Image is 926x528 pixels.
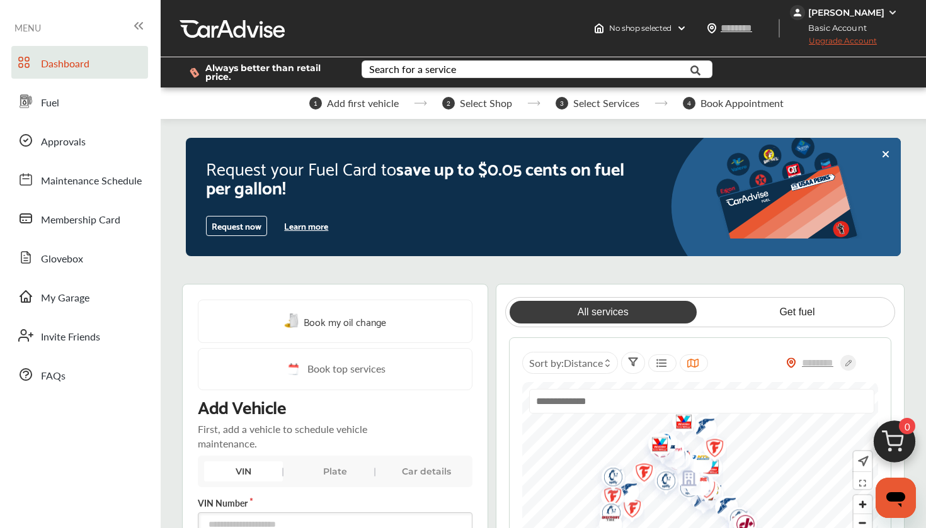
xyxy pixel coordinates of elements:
[641,430,674,469] img: logo-jiffylube.png
[11,85,148,118] a: Fuel
[653,440,686,467] img: logo-discount-tire.png
[668,469,700,509] div: Map marker
[682,466,713,505] div: Map marker
[658,442,690,479] div: Map marker
[864,415,925,475] img: cart_icon.3d0951e8.svg
[685,471,719,510] img: logo-firestone.png
[700,98,784,109] span: Book Appointment
[206,216,267,236] button: Request now
[642,432,673,472] div: Map marker
[684,481,717,520] img: logo-valvoline.png
[198,395,285,417] p: Add Vehicle
[387,461,466,481] div: Car details
[41,368,66,385] span: FAQs
[677,23,687,33] img: header-down-arrow.9dd2ce7d.svg
[786,357,796,368] img: location_vector_orange.38f05af8.svg
[655,437,689,477] img: logo-get-spiffy.png
[284,313,300,329] img: oil-change.e5047c97.svg
[791,21,876,35] span: Basic Account
[527,101,540,106] img: stepper-arrow.e24c07c6.svg
[694,430,727,469] img: logo-firestone.png
[11,319,148,352] a: Invite Friends
[460,98,512,109] span: Select Shop
[623,454,654,494] div: Map marker
[592,478,623,518] div: Map marker
[279,216,333,235] button: Learn more
[684,481,716,520] div: Map marker
[677,469,709,495] div: Map marker
[564,356,603,370] span: Distance
[304,313,386,330] span: Book my oil change
[592,459,626,498] img: logo-get-spiffy.png
[660,441,692,481] div: Map marker
[11,202,148,235] a: Membership Card
[190,67,199,78] img: dollor_label_vector.a70140d1.svg
[668,460,699,500] div: Map marker
[645,425,677,461] div: Map marker
[295,461,374,481] div: Plate
[510,301,697,323] a: All services
[691,476,724,514] img: logo-goodyear.png
[198,422,390,451] p: First, add a vehicle to schedule vehicle maintenance.
[704,301,891,323] a: Get fuel
[594,23,604,33] img: header-home-logo.8d720a4f.svg
[663,403,694,443] div: Map marker
[206,152,396,183] span: Request your Fuel Card to
[307,361,386,377] span: Book top services
[694,430,725,469] div: Map marker
[655,437,687,477] div: Map marker
[609,23,672,33] span: No shop selected
[706,489,737,526] div: Map marker
[639,426,670,466] div: Map marker
[11,46,148,79] a: Dashboard
[41,251,83,267] span: Glovebox
[682,482,714,519] div: Map marker
[327,98,399,109] span: Add first vehicle
[645,425,678,461] img: logo-mopar.png
[285,361,301,377] img: cal_icon.0803b883.svg
[677,469,711,495] img: logo-mrtire.png
[663,403,696,443] img: logo-valvoline.png
[206,152,624,201] span: save up to $0.05 cents on fuel per gallon!
[876,478,916,518] iframe: Button to launch messaging window
[556,97,568,110] span: 3
[641,432,675,471] img: logo-firestone.png
[573,98,639,109] span: Select Services
[442,97,455,110] span: 2
[14,23,41,33] span: MENU
[607,475,638,512] div: Map marker
[41,290,89,306] span: My Garage
[641,432,673,471] div: Map marker
[11,280,148,313] a: My Garage
[414,101,427,106] img: stepper-arrow.e24c07c6.svg
[41,95,59,111] span: Fuel
[654,101,668,106] img: stepper-arrow.e24c07c6.svg
[11,163,148,196] a: Maintenance Schedule
[685,471,717,510] div: Map marker
[888,8,898,18] img: WGsFRI8htEPBVLJbROoPRyZpYNWhNONpIPPETTm6eUC0GeLEiAAAAAElFTkSuQmCC
[41,212,120,228] span: Membership Card
[41,329,100,345] span: Invite Friends
[680,446,711,473] div: Map marker
[204,461,283,481] div: VIN
[642,432,675,472] img: logo-get-spiffy.png
[369,64,456,74] div: Search for a service
[689,472,722,513] img: logo-take5.png
[645,463,677,502] div: Map marker
[41,56,89,72] span: Dashboard
[198,497,472,509] label: VIN Number
[855,454,869,468] img: recenter.ce011a49.svg
[706,489,739,526] img: logo-goodyear.png
[657,442,690,482] img: logo-jiffylube.png
[854,495,872,514] button: Zoom in
[652,431,685,471] img: logo-pepboys.png
[657,442,689,482] div: Map marker
[779,19,780,38] img: header-divider.bc55588e.svg
[529,356,603,370] span: Sort by :
[691,476,723,514] div: Map marker
[41,173,142,189] span: Maintenance Schedule
[623,454,656,494] img: logo-firestone.png
[11,124,148,157] a: Approvals
[592,459,624,498] div: Map marker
